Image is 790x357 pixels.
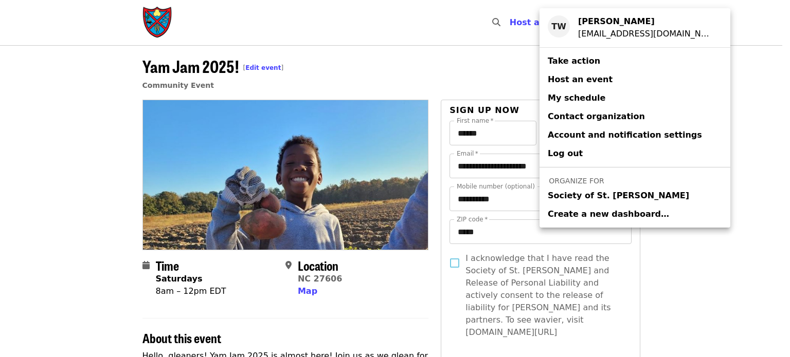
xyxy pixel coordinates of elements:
[540,144,730,163] a: Log out
[540,126,730,144] a: Account and notification settings
[578,28,714,40] div: nc-glean@endhunger.org
[540,186,730,205] a: Society of St. [PERSON_NAME]
[540,12,730,43] a: TW[PERSON_NAME][EMAIL_ADDRESS][DOMAIN_NAME]
[540,89,730,107] a: My schedule
[578,15,714,28] div: Taylor Wolfe
[578,16,655,26] strong: [PERSON_NAME]
[540,70,730,89] a: Host an event
[540,205,730,223] a: Create a new dashboard…
[540,52,730,70] a: Take action
[548,148,583,158] span: Log out
[548,74,613,84] span: Host an event
[548,56,600,66] span: Take action
[540,107,730,126] a: Contact organization
[548,130,702,140] span: Account and notification settings
[549,177,604,185] span: Organize for
[548,190,689,202] span: Society of St. [PERSON_NAME]
[548,209,669,219] span: Create a new dashboard…
[548,15,570,37] div: TW
[548,111,645,121] span: Contact organization
[548,93,605,103] span: My schedule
